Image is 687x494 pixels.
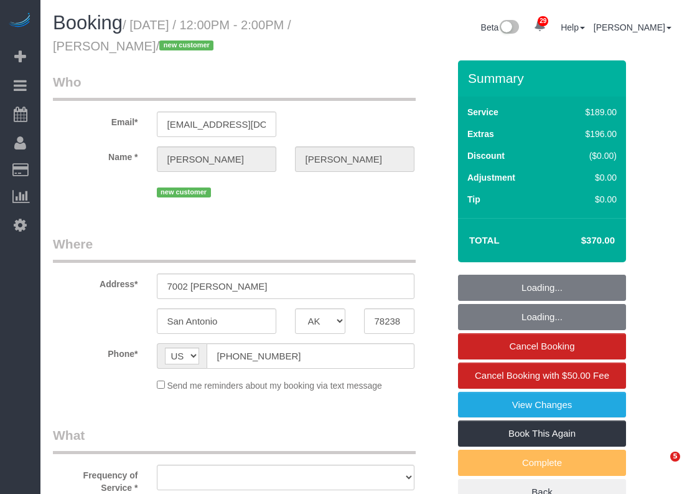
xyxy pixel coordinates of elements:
[645,452,675,482] iframe: Intercom live chat
[467,106,498,118] label: Service
[207,343,414,369] input: Phone*
[53,426,416,454] legend: What
[469,235,500,245] strong: Total
[544,235,615,246] h4: $370.00
[157,146,276,172] input: First Name*
[528,12,552,40] a: 29
[44,273,147,290] label: Address*
[458,392,626,418] a: View Changes
[44,465,147,494] label: Frequency of Service *
[157,308,276,334] input: City*
[364,308,414,334] input: Zip Code*
[458,363,626,389] a: Cancel Booking with $50.00 Fee
[53,18,291,53] small: / [DATE] / 12:00PM - 2:00PM / [PERSON_NAME]
[157,188,211,197] span: new customer
[157,112,276,137] input: Email*
[498,20,519,36] img: New interface
[559,193,617,206] div: $0.00
[481,22,520,32] a: Beta
[458,420,626,447] a: Book This Again
[559,171,617,184] div: $0.00
[53,73,416,101] legend: Who
[159,40,213,50] span: new customer
[561,22,585,32] a: Help
[156,39,218,53] span: /
[467,171,515,184] label: Adjustment
[295,146,414,172] input: Last Name*
[44,112,147,128] label: Email*
[167,381,382,391] span: Send me reminders about my booking via text message
[53,12,123,34] span: Booking
[44,146,147,163] label: Name *
[44,343,147,360] label: Phone*
[559,150,617,162] div: ($0.00)
[559,128,617,140] div: $196.00
[559,106,617,118] div: $189.00
[468,71,620,85] h3: Summary
[475,370,609,381] span: Cancel Booking with $50.00 Fee
[458,333,626,359] a: Cancel Booking
[53,235,416,263] legend: Where
[467,128,494,140] label: Extras
[467,150,505,162] label: Discount
[594,22,671,32] a: [PERSON_NAME]
[538,16,548,26] span: 29
[7,12,32,30] img: Automaid Logo
[670,452,680,462] span: 5
[467,193,480,206] label: Tip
